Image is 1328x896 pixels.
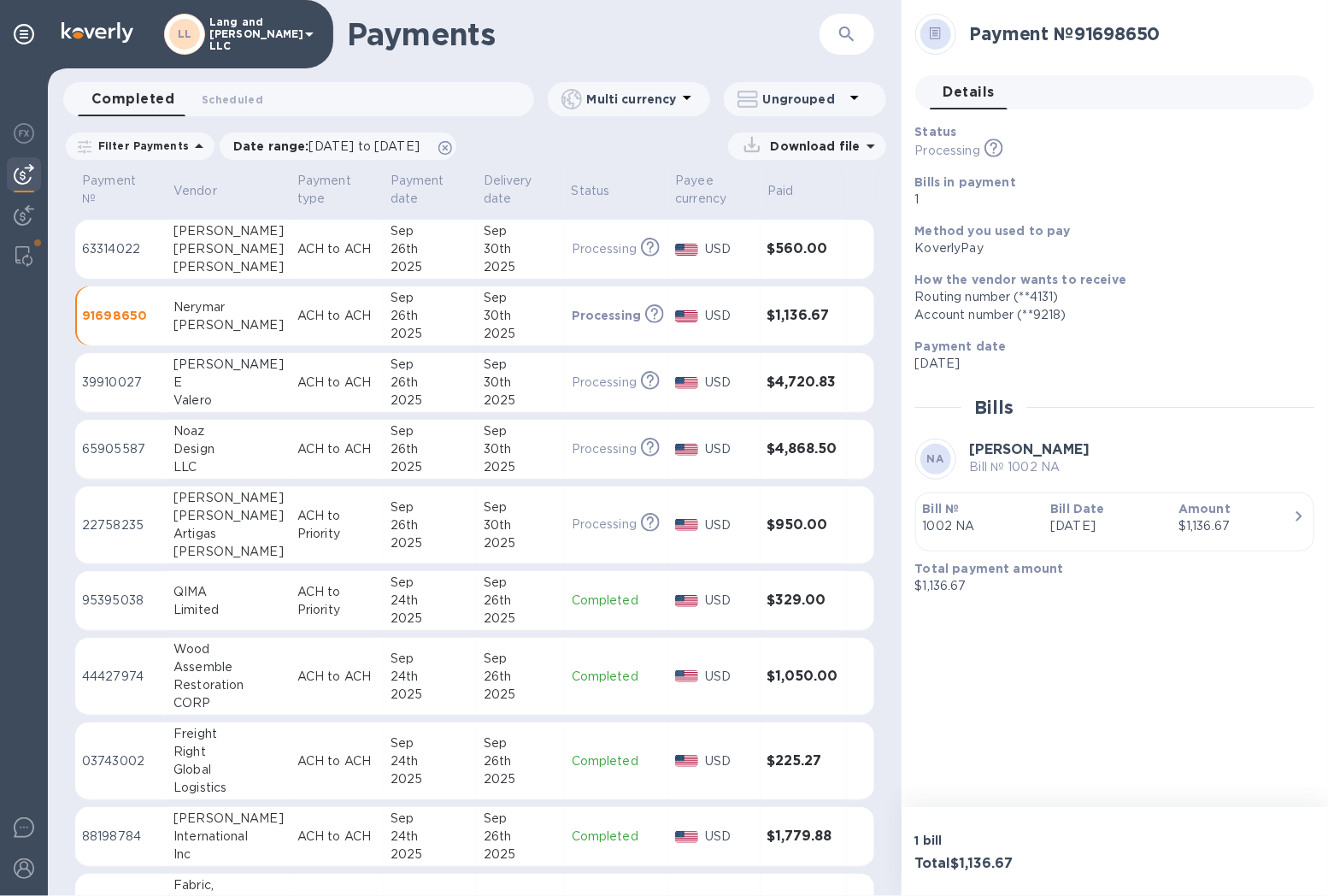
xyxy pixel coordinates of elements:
[297,583,377,619] p: ACH to Priority
[915,239,1301,257] div: KoverlyPay
[484,828,558,846] div: 26th
[1050,502,1104,516] b: Bill Date
[484,222,558,240] div: Sep
[970,458,1090,476] p: Bill № 1002 NA
[675,595,698,607] img: USD
[572,668,662,686] p: Completed
[173,676,284,694] div: Restoration
[391,240,470,258] div: 26th
[233,138,428,155] p: Date range :
[767,241,840,257] h3: $560.00
[705,240,754,258] p: USD
[484,440,558,458] div: 30th
[675,670,698,682] img: USD
[675,519,698,531] img: USD
[391,650,470,668] div: Sep
[915,492,1314,551] button: Bill №1002 NABill Date[DATE]Amount$1,136.67
[675,310,698,322] img: USD
[173,182,217,200] p: Vendor
[82,172,160,208] span: Payment №
[484,686,558,704] div: 2025
[1050,517,1165,535] p: [DATE]
[391,172,470,208] span: Payment date
[484,516,558,534] div: 30th
[173,182,239,200] span: Vendor
[173,489,284,507] div: [PERSON_NAME]
[173,298,284,316] div: Nerymar
[173,761,284,779] div: Global
[297,172,377,208] span: Payment type
[91,139,189,153] p: Filter Payments
[572,240,637,258] p: Processing
[173,392,284,410] div: Valero
[391,686,470,704] div: 2025
[62,22,133,43] img: Logo
[572,828,662,846] p: Completed
[705,516,754,534] p: USD
[484,574,558,592] div: Sep
[1178,502,1231,516] b: Amount
[705,668,754,686] p: USD
[484,592,558,610] div: 26th
[767,182,816,200] span: Paid
[173,640,284,658] div: Wood
[484,458,558,476] div: 2025
[675,172,753,208] span: Payee currency
[705,592,754,610] p: USD
[82,240,160,258] p: 63314022
[82,828,160,846] p: 88198784
[173,846,284,864] div: Inc
[915,577,1301,595] p: $1,136.67
[391,325,470,343] div: 2025
[484,325,558,343] div: 2025
[705,752,754,770] p: USD
[309,139,420,153] span: [DATE] to [DATE]
[91,87,174,111] span: Completed
[767,753,840,769] h3: $225.27
[572,592,662,610] p: Completed
[767,828,840,845] h3: $1,779.88
[572,182,632,200] span: Status
[391,734,470,752] div: Sep
[484,307,558,325] div: 30th
[297,240,377,258] p: ACH to ACH
[82,307,160,324] p: 91698650
[915,832,1108,849] p: 1 bill
[173,658,284,676] div: Assemble
[82,516,160,534] p: 22758235
[391,846,470,864] div: 2025
[173,525,284,543] div: Artigas
[923,502,960,516] b: Bill №
[391,516,470,534] div: 26th
[484,610,558,628] div: 2025
[484,356,558,374] div: Sep
[705,307,754,325] p: USD
[173,583,284,601] div: QIMA
[173,507,284,525] div: [PERSON_NAME]
[767,374,840,391] h3: $4,720.83
[173,222,284,240] div: [PERSON_NAME]
[767,182,794,200] p: Paid
[767,517,840,533] h3: $950.00
[297,440,377,458] p: ACH to ACH
[915,856,1108,872] h3: Total $1,136.67
[391,440,470,458] div: 26th
[675,172,731,208] p: Payee currency
[202,91,263,109] span: Scheduled
[173,240,284,258] div: [PERSON_NAME]
[484,650,558,668] div: Sep
[82,752,160,770] p: 03743002
[484,770,558,788] div: 2025
[391,422,470,440] div: Sep
[14,123,34,144] img: Foreign exchange
[675,755,698,767] img: USD
[173,810,284,828] div: [PERSON_NAME]
[391,770,470,788] div: 2025
[484,810,558,828] div: Sep
[484,289,558,307] div: Sep
[391,810,470,828] div: Sep
[915,125,957,139] b: Status
[391,498,470,516] div: Sep
[391,534,470,552] div: 2025
[484,258,558,276] div: 2025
